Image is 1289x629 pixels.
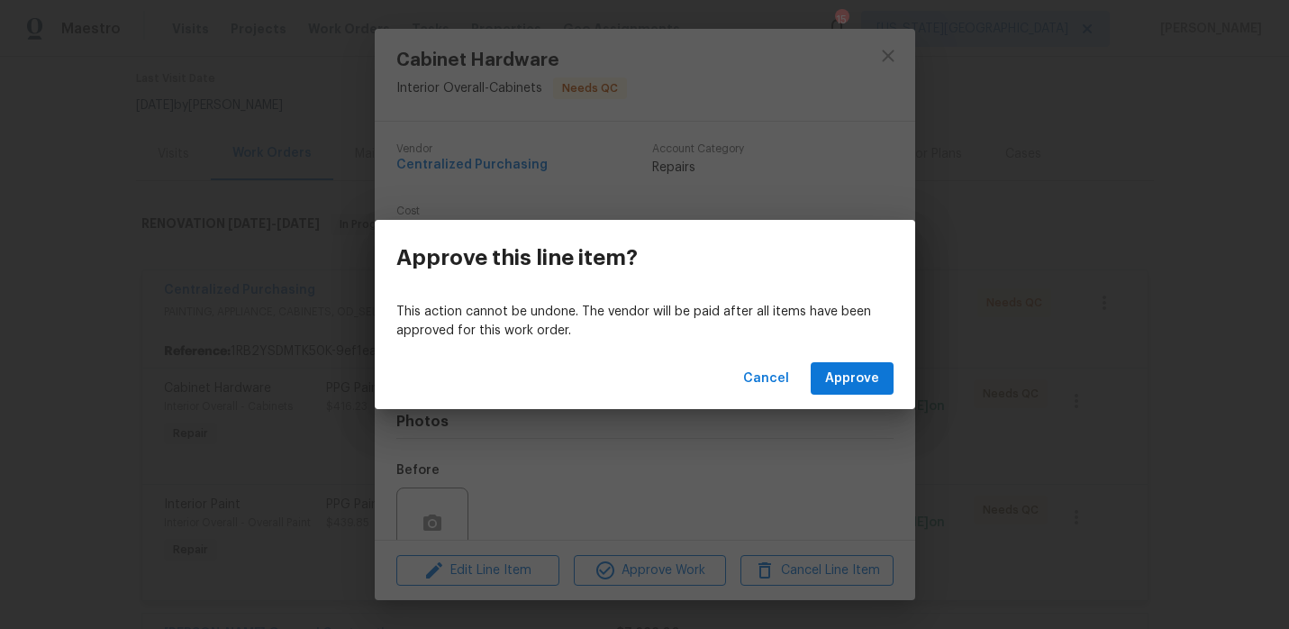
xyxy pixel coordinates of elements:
p: This action cannot be undone. The vendor will be paid after all items have been approved for this... [396,303,894,341]
button: Approve [811,362,894,396]
span: Approve [825,368,879,390]
span: Cancel [743,368,789,390]
button: Cancel [736,362,796,396]
h3: Approve this line item? [396,245,638,270]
